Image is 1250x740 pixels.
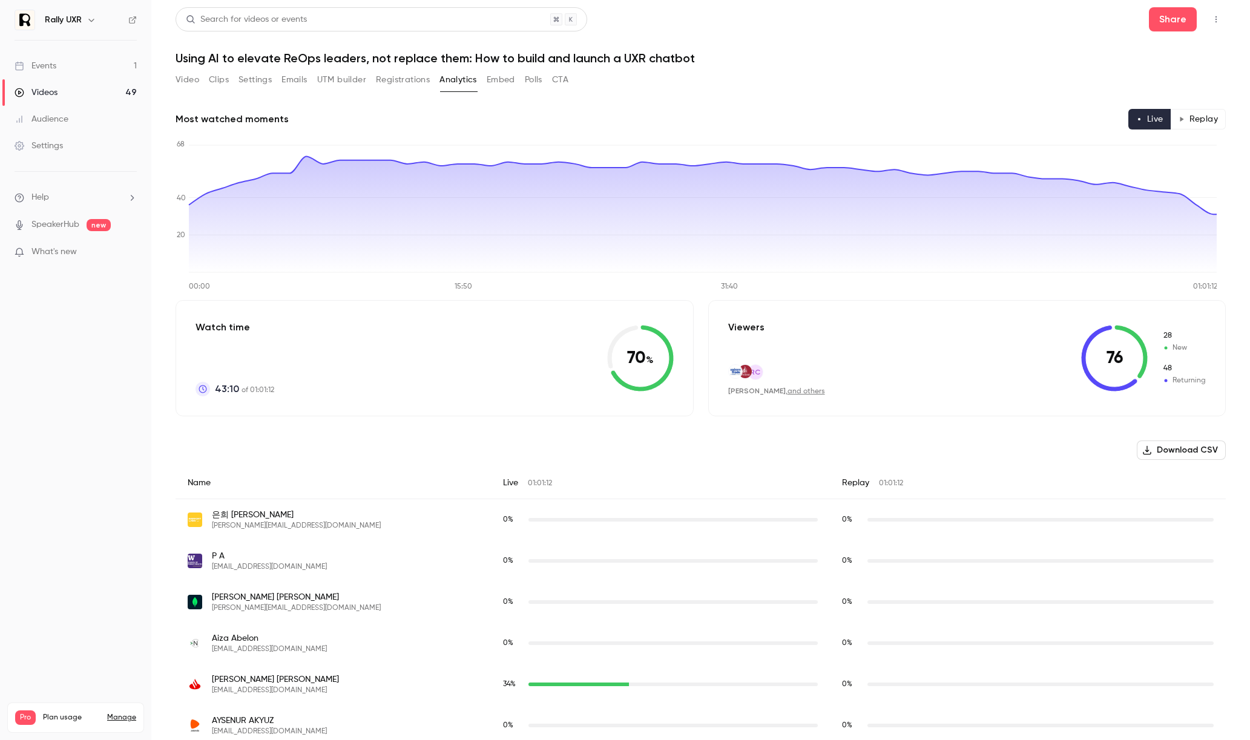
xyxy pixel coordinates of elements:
tspan: 15:50 [455,283,472,290]
div: Name [176,467,491,499]
span: [PERSON_NAME][EMAIL_ADDRESS][DOMAIN_NAME] [212,521,381,531]
div: Replay [830,467,1226,499]
span: AYSENUR AKYUZ [212,715,327,727]
div: , [728,386,825,396]
button: Replay [1171,109,1226,129]
span: [PERSON_NAME] [PERSON_NAME] [212,673,339,686]
span: 은희 [PERSON_NAME] [212,509,381,521]
button: Top Bar Actions [1206,10,1226,29]
span: Replay watch time [842,638,861,649]
button: Polls [525,70,542,90]
tspan: 01:01:12 [1193,283,1217,290]
tspan: 31:40 [721,283,738,290]
button: Download CSV [1137,440,1226,460]
a: SpeakerHub [31,218,79,231]
iframe: Noticeable Trigger [122,247,137,258]
div: palcanta@uw.edu [176,540,1226,581]
button: Share [1149,7,1197,31]
button: Analytics [439,70,477,90]
span: 01:01:12 [879,480,903,487]
span: 0 % [842,598,852,606]
div: Videos [15,87,58,99]
span: What's new [31,246,77,258]
tspan: 20 [177,232,185,239]
span: [PERSON_NAME][EMAIL_ADDRESS][DOMAIN_NAME] [212,603,381,613]
span: 0 % [503,557,513,565]
div: aabelon@navigatingcare.com [176,623,1226,664]
a: and others [788,388,825,395]
tspan: 68 [177,141,185,148]
span: new [87,219,111,231]
p: Viewers [728,320,765,335]
img: uw.edu [188,554,202,568]
button: Settings [238,70,272,90]
span: New [1162,330,1206,341]
button: Clips [209,70,229,90]
div: Settings [15,140,63,152]
span: 01:01:12 [528,480,552,487]
span: Plan usage [43,713,100,722]
span: Live watch time [503,514,522,525]
span: 0 % [842,557,852,565]
h1: Using AI to elevate ReOps leaders, not replace them: How to build and launch a UXR chatbot [176,51,1226,65]
button: Live [1128,109,1171,129]
span: Aiza Abelon [212,632,327,644]
li: help-dropdown-opener [15,191,137,204]
p: Watch time [196,320,274,335]
h2: Most watched moments [176,112,289,126]
span: [EMAIL_ADDRESS][DOMAIN_NAME] [212,562,327,572]
tspan: 00:00 [189,283,210,290]
button: UTM builder [317,70,366,90]
div: eunhee@rapportlabs.kr [176,499,1226,541]
button: Video [176,70,199,90]
h6: Rally UXR [45,14,82,26]
span: [EMAIL_ADDRESS][DOMAIN_NAME] [212,727,327,736]
span: [EMAIL_ADDRESS][DOMAIN_NAME] [212,686,339,695]
span: 0 % [842,640,852,647]
tspan: 40 [177,195,186,202]
span: New [1162,342,1206,353]
span: Live watch time [503,597,522,607]
span: 0 % [842,722,852,729]
span: [PERSON_NAME] [PERSON_NAME] [212,591,381,603]
button: Emails [281,70,307,90]
span: Replay watch time [842,597,861,607]
span: 0 % [503,516,513,523]
span: Replay watch time [842,720,861,731]
div: paguilera@santander.com.mx [176,664,1226,705]
img: mongodb.com [188,595,202,609]
div: Audience [15,113,68,125]
span: Live watch time [503,679,522,690]
span: 0 % [503,722,513,729]
span: [PERSON_NAME] [728,387,786,395]
img: zalando.de [188,718,202,733]
div: Live [491,467,831,499]
span: Help [31,191,49,204]
img: stevens.edu [738,365,752,378]
button: CTA [552,70,568,90]
span: Replay watch time [842,555,861,566]
div: misba.abbas@mongodb.com [176,581,1226,623]
span: Returning [1162,363,1206,374]
a: Manage [107,713,136,722]
span: 34 % [503,681,516,688]
span: 0 % [503,598,513,606]
span: Live watch time [503,720,522,731]
img: Rally UXR [15,10,35,30]
img: rapportlabs.kr [188,512,202,527]
span: 0 % [503,640,513,647]
span: Replay watch time [842,514,861,525]
span: Pro [15,710,36,725]
span: Returning [1162,375,1206,386]
span: [EMAIL_ADDRESS][DOMAIN_NAME] [212,644,327,654]
span: Live watch time [503,638,522,649]
span: 0 % [842,516,852,523]
span: Replay watch time [842,679,861,690]
span: RC [750,367,760,378]
p: of 01:01:12 [215,382,274,396]
button: Embed [487,70,515,90]
span: Live watch time [503,555,522,566]
span: 43:10 [215,382,239,396]
img: squaretrade.com [729,365,742,378]
button: Registrations [376,70,430,90]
